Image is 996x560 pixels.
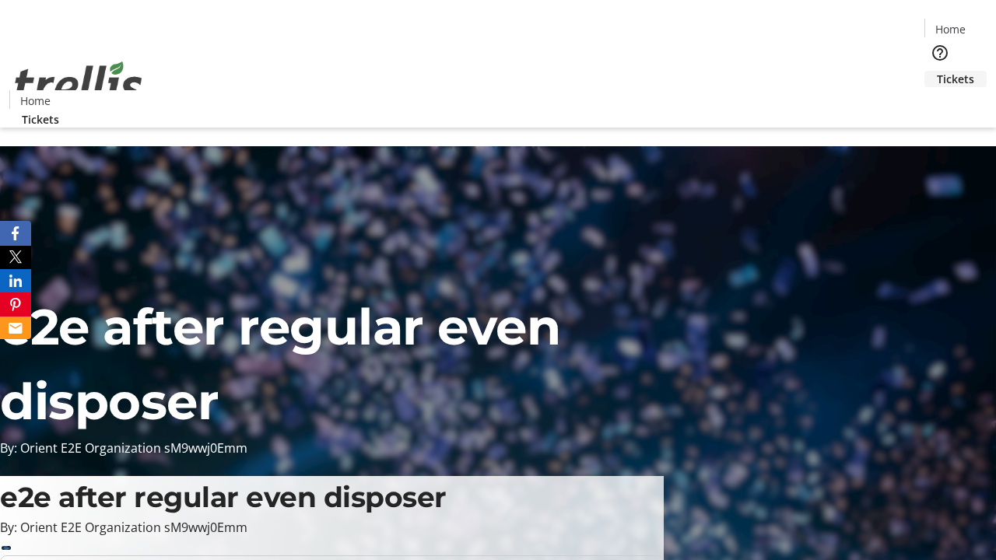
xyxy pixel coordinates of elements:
span: Tickets [22,111,59,128]
a: Tickets [9,111,72,128]
span: Home [20,93,51,109]
button: Cart [924,87,956,118]
img: Orient E2E Organization sM9wwj0Emm's Logo [9,44,148,122]
button: Help [924,37,956,68]
a: Tickets [924,71,987,87]
a: Home [10,93,60,109]
span: Tickets [937,71,974,87]
span: Home [935,21,966,37]
a: Home [925,21,975,37]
